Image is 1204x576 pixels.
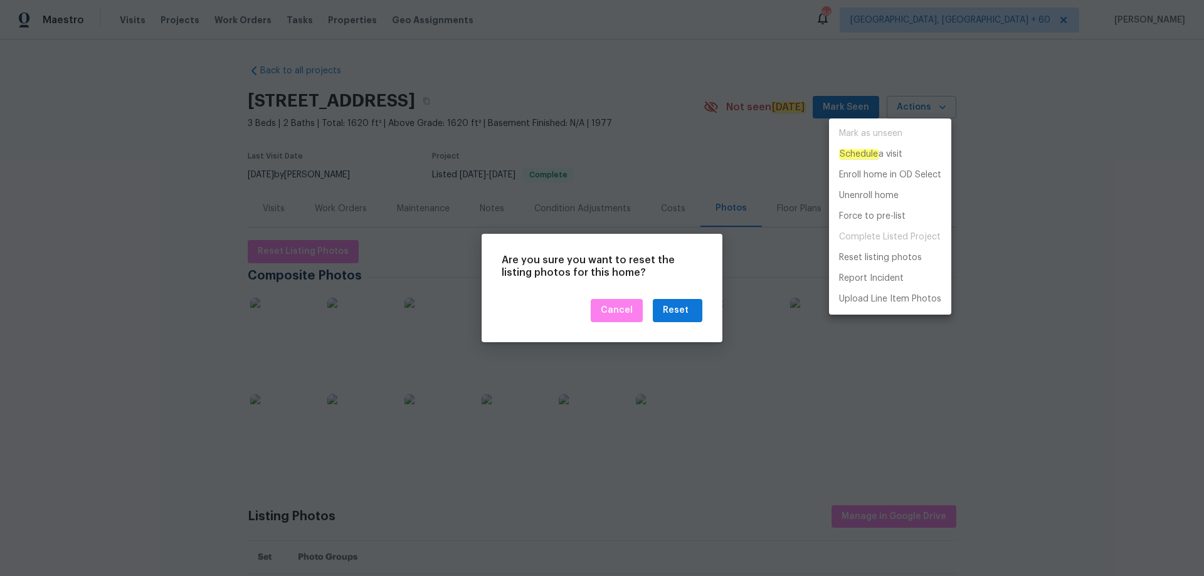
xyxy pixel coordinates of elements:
p: Report Incident [839,272,904,285]
p: Reset listing photos [839,251,922,264]
p: Force to pre-list [839,210,906,223]
p: Unenroll home [839,189,899,202]
em: Schedule [839,149,879,159]
p: a visit [839,148,902,161]
p: Enroll home in OD Select [839,169,941,182]
p: Upload Line Item Photos [839,293,941,306]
